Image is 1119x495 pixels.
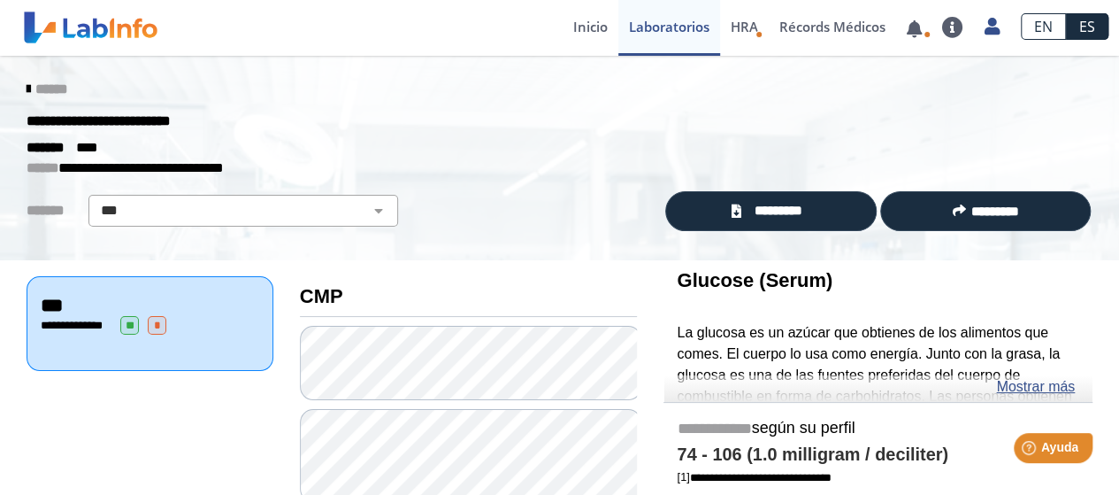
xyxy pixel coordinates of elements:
[1021,13,1066,40] a: EN
[677,419,1079,439] h5: según su perfil
[677,445,1079,466] h4: 74 - 106 (1.0 milligram / deciliter)
[962,426,1100,476] iframe: Help widget launcher
[300,285,343,307] b: CMP
[677,470,831,483] a: [1]
[731,18,758,35] span: HRA
[1066,13,1108,40] a: ES
[677,269,832,291] b: Glucose (Serum)
[996,376,1075,398] a: Mostrar más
